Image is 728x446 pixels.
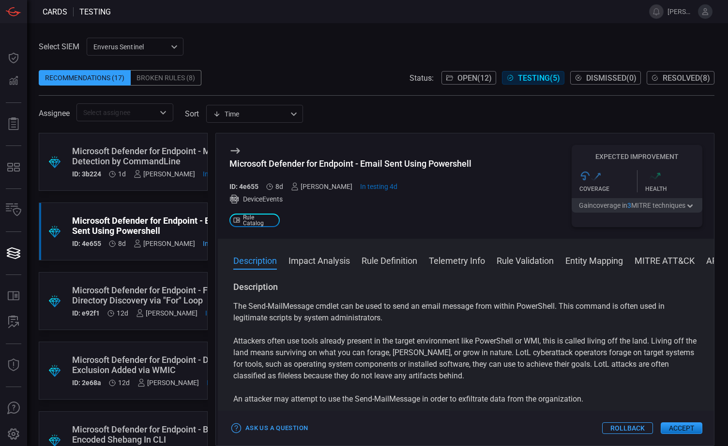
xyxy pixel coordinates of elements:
[72,240,101,247] h5: ID: 4e655
[136,309,197,317] div: [PERSON_NAME]
[72,309,100,317] h5: ID: e92f1
[72,379,101,387] h5: ID: 2e68a
[565,254,623,266] button: Entity Mapping
[2,397,25,420] button: Ask Us A Question
[72,355,245,375] div: Microsoft Defender for Endpoint - Defender Exclusion Added via WMIC
[233,393,698,405] p: An attacker may attempt to use the Send-MailMessage in order to exfiltrate data from the organiza...
[2,242,25,265] button: Cards
[229,194,471,204] div: DeviceEvents
[233,335,698,382] p: Attackers often use tools already present in the target environment like PowerShell or WMI, this ...
[118,379,130,387] span: Sep 10, 2025 11:30 PM
[663,73,710,83] span: Resolved ( 8 )
[409,73,434,83] span: Status:
[72,216,241,236] div: Microsoft Defender for Endpoint - Email Sent Using Powershell
[72,424,244,445] div: Microsoft Defender for Endpoint - Base64 Encoded Shebang In CLI
[118,170,126,178] span: Sep 21, 2025 12:08 AM
[635,254,695,266] button: MITRE ATT&CK
[497,254,554,266] button: Rule Validation
[233,301,698,324] p: The Send-MailMessage cmdlet can be used to send an email message from within PowerShell. This com...
[137,379,199,387] div: [PERSON_NAME]
[185,109,199,118] label: sort
[43,7,67,16] span: Cards
[2,285,25,308] button: Rule Catalog
[2,156,25,179] button: MITRE - Detection Posture
[2,113,25,136] button: Reports
[72,285,243,305] div: Microsoft Defender for Endpoint - File or Directory Discovery via "For" Loop
[291,183,352,190] div: [PERSON_NAME]
[429,254,485,266] button: Telemetry Info
[667,8,694,15] span: [PERSON_NAME].[PERSON_NAME]
[229,183,258,190] h5: ID: 4e655
[572,153,702,160] h5: Expected Improvement
[39,70,131,86] div: Recommendations (17)
[79,106,154,118] input: Select assignee
[243,215,276,226] span: Rule Catalog
[93,42,168,52] p: Enverus Sentinel
[586,73,637,83] span: Dismissed ( 0 )
[2,70,25,93] button: Detections
[570,71,641,85] button: Dismissed(0)
[2,311,25,334] button: ALERT ANALYSIS
[213,109,288,119] div: Time
[39,42,79,51] label: Select SIEM
[362,254,417,266] button: Rule Definition
[72,146,241,166] div: Microsoft Defender for Endpoint - Mimikatz Detection by CommandLine
[207,379,245,387] span: Sep 22, 2025 8:34 AM
[627,201,631,209] span: 3
[441,71,496,85] button: Open(12)
[79,7,111,16] span: testing
[2,423,25,446] button: Preferences
[502,71,564,85] button: Testing(5)
[2,46,25,70] button: Dashboard
[156,106,170,119] button: Open
[579,186,637,192] div: Coverage
[131,70,201,86] div: Broken Rules (8)
[233,254,277,266] button: Description
[134,240,195,247] div: [PERSON_NAME]
[233,281,698,293] h3: Description
[203,240,241,247] span: Sep 18, 2025 9:10 AM
[2,354,25,377] button: Threat Intelligence
[572,198,702,213] button: Gaincoverage in3MITRE techniques
[288,254,350,266] button: Impact Analysis
[229,421,310,436] button: Ask Us a Question
[2,199,25,222] button: Inventory
[205,309,243,317] span: Sep 19, 2025 7:42 AM
[645,186,703,192] div: Health
[117,309,128,317] span: Sep 10, 2025 11:31 PM
[72,170,101,178] h5: ID: 3b224
[229,158,471,169] div: Microsoft Defender for Endpoint - Email Sent Using Powershell
[518,73,560,83] span: Testing ( 5 )
[118,240,126,247] span: Sep 14, 2025 1:00 AM
[457,73,492,83] span: Open ( 12 )
[275,183,283,190] span: Sep 14, 2025 1:00 AM
[134,170,195,178] div: [PERSON_NAME]
[602,422,653,434] button: Rollback
[647,71,714,85] button: Resolved(8)
[203,170,241,178] span: Sep 22, 2025 8:29 AM
[661,422,702,434] button: Accept
[360,183,397,190] span: Sep 18, 2025 9:10 AM
[39,109,70,118] span: Assignee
